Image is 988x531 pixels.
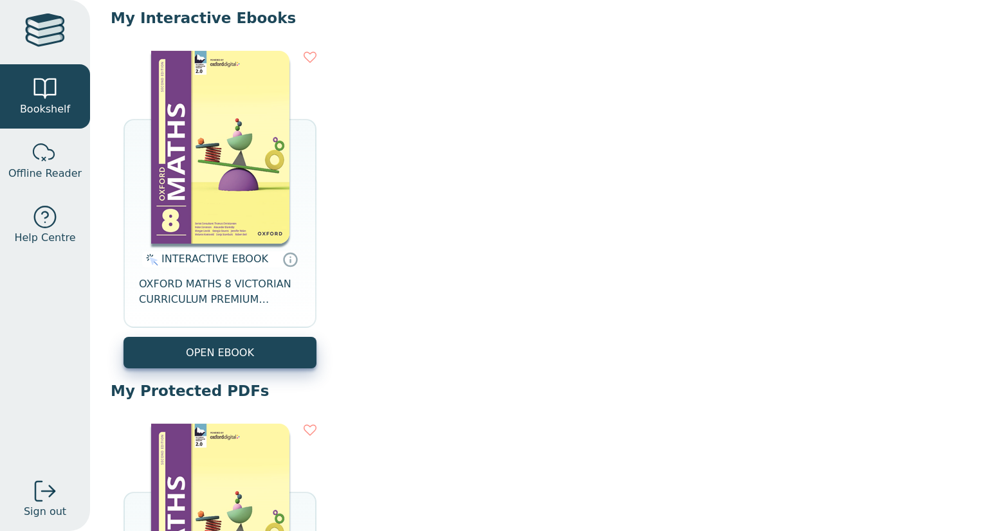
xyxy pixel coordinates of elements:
[123,337,316,368] button: OPEN EBOOK
[139,276,301,307] span: OXFORD MATHS 8 VICTORIAN CURRICULUM PREMIUM DIGITAL ACCESS 2E
[20,102,70,117] span: Bookshelf
[111,8,967,28] p: My Interactive Ebooks
[151,51,289,244] img: e919e36a-318c-44e4-b2c1-4f0fdaae4347.png
[8,166,82,181] span: Offline Reader
[24,504,66,519] span: Sign out
[161,253,268,265] span: INTERACTIVE EBOOK
[111,381,967,401] p: My Protected PDFs
[14,230,75,246] span: Help Centre
[282,251,298,267] a: Interactive eBooks are accessed online via the publisher’s portal. They contain interactive resou...
[142,252,158,267] img: interactive.svg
